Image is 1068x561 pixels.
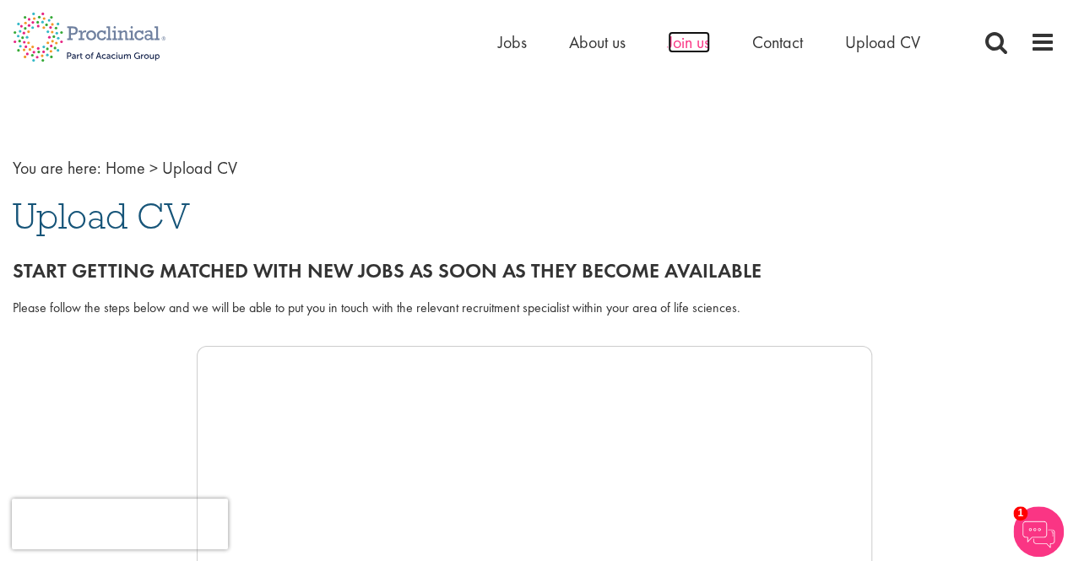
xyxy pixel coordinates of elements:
[149,157,158,179] span: >
[1013,506,1027,521] span: 1
[106,157,145,179] a: breadcrumb link
[13,193,190,239] span: Upload CV
[1013,506,1064,557] img: Chatbot
[752,31,803,53] a: Contact
[845,31,920,53] a: Upload CV
[13,299,1055,318] div: Please follow the steps below and we will be able to put you in touch with the relevant recruitme...
[569,31,626,53] a: About us
[498,31,527,53] a: Jobs
[13,157,101,179] span: You are here:
[12,499,228,549] iframe: reCAPTCHA
[162,157,237,179] span: Upload CV
[668,31,710,53] a: Join us
[13,260,1055,282] h2: Start getting matched with new jobs as soon as they become available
